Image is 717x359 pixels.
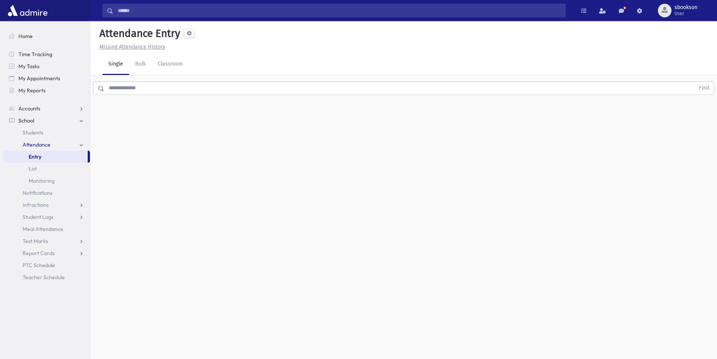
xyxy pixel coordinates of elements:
span: School [18,117,34,124]
a: Teacher Schedule [3,271,90,283]
a: Test Marks [3,235,90,247]
span: Notifications [23,189,52,196]
a: Single [102,54,129,75]
span: Monitoring [29,177,55,184]
a: Attendance [3,139,90,151]
a: Missing Attendance History [96,44,165,50]
u: Missing Attendance History [99,44,165,50]
span: Report Cards [23,250,55,257]
a: Students [3,127,90,139]
a: Home [3,30,90,42]
a: School [3,115,90,127]
a: Report Cards [3,247,90,259]
a: Monitoring [3,175,90,187]
h5: Attendance Entry [96,27,180,40]
span: Accounts [18,105,40,112]
span: Students [23,129,43,136]
span: My Appointments [18,75,60,82]
span: My Tasks [18,63,40,70]
a: Meal Attendance [3,223,90,235]
a: Accounts [3,102,90,115]
a: My Appointments [3,72,90,84]
img: AdmirePro [6,3,49,18]
span: Attendance [23,141,50,148]
a: List [3,163,90,175]
a: Classroom [152,54,189,75]
a: My Tasks [3,60,90,72]
span: Entry [29,153,41,160]
a: My Reports [3,84,90,96]
span: Infractions [23,202,49,208]
span: Teacher Schedule [23,274,65,281]
span: Home [18,33,33,40]
span: Student Logs [23,214,53,220]
span: Test Marks [23,238,48,244]
span: PTC Schedule [23,262,55,269]
a: Entry [3,151,88,163]
span: Meal Attendance [23,226,63,232]
span: My Reports [18,87,46,94]
a: Infractions [3,199,90,211]
button: Find [694,82,714,95]
span: sbookson [674,5,697,11]
a: Student Logs [3,211,90,223]
input: Search [113,4,565,17]
a: PTC Schedule [3,259,90,271]
span: Time Tracking [18,51,52,58]
span: List [29,165,37,172]
a: Notifications [3,187,90,199]
span: User [674,11,697,17]
a: Bulk [129,54,152,75]
a: Time Tracking [3,48,90,60]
